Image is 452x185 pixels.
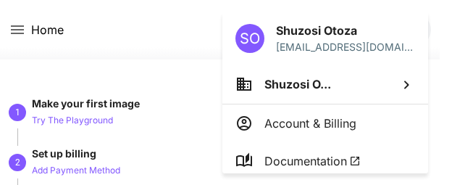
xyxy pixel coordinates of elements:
[276,39,415,54] p: [EMAIL_ADDRESS][DOMAIN_NAME]
[264,115,356,132] p: Account & Billing
[276,39,415,54] div: gasiorpufahl44360@hotmail.com
[276,22,415,39] p: Shuzosi Otoza
[235,24,264,53] div: SO
[264,152,361,170] span: Documentation
[222,65,428,104] button: Shuzosi O...
[264,77,331,91] span: Shuzosi O...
